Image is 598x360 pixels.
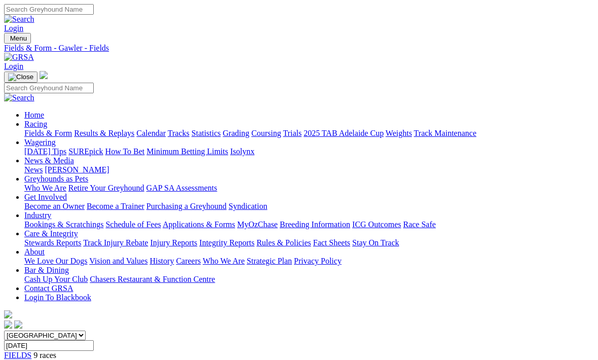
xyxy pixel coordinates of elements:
[150,238,197,247] a: Injury Reports
[24,275,88,283] a: Cash Up Your Club
[176,257,201,265] a: Careers
[146,147,228,156] a: Minimum Betting Limits
[74,129,134,137] a: Results & Replays
[146,184,217,192] a: GAP SA Assessments
[24,111,44,119] a: Home
[24,156,74,165] a: News & Media
[24,238,81,247] a: Stewards Reports
[4,93,34,102] img: Search
[4,71,38,83] button: Toggle navigation
[163,220,235,229] a: Applications & Forms
[192,129,221,137] a: Statistics
[4,4,94,15] input: Search
[304,129,384,137] a: 2025 TAB Adelaide Cup
[24,257,594,266] div: About
[105,147,145,156] a: How To Bet
[146,202,227,210] a: Purchasing a Greyhound
[105,220,161,229] a: Schedule of Fees
[24,147,66,156] a: [DATE] Tips
[89,257,147,265] a: Vision and Values
[24,184,66,192] a: Who We Are
[24,266,69,274] a: Bar & Dining
[280,220,350,229] a: Breeding Information
[87,202,144,210] a: Become a Trainer
[283,129,302,137] a: Trials
[136,129,166,137] a: Calendar
[251,129,281,137] a: Coursing
[4,320,12,329] img: facebook.svg
[24,257,87,265] a: We Love Our Dogs
[203,257,245,265] a: Who We Are
[24,211,51,220] a: Industry
[199,238,254,247] a: Integrity Reports
[24,129,72,137] a: Fields & Form
[352,220,401,229] a: ICG Outcomes
[24,247,45,256] a: About
[10,34,27,42] span: Menu
[24,174,88,183] a: Greyhounds as Pets
[24,220,103,229] a: Bookings & Scratchings
[90,275,215,283] a: Chasers Restaurant & Function Centre
[223,129,249,137] a: Grading
[4,340,94,351] input: Select date
[24,184,594,193] div: Greyhounds as Pets
[24,220,594,229] div: Industry
[45,165,109,174] a: [PERSON_NAME]
[4,24,23,32] a: Login
[4,53,34,62] img: GRSA
[352,238,399,247] a: Stay On Track
[403,220,435,229] a: Race Safe
[386,129,412,137] a: Weights
[24,129,594,138] div: Racing
[4,62,23,70] a: Login
[24,293,91,302] a: Login To Blackbook
[24,193,67,201] a: Get Involved
[24,229,78,238] a: Care & Integrity
[4,351,31,359] a: FIELDS
[24,138,56,147] a: Wagering
[168,129,190,137] a: Tracks
[4,83,94,93] input: Search
[83,238,148,247] a: Track Injury Rebate
[24,238,594,247] div: Care & Integrity
[256,238,311,247] a: Rules & Policies
[313,238,350,247] a: Fact Sheets
[33,351,56,359] span: 9 races
[294,257,342,265] a: Privacy Policy
[237,220,278,229] a: MyOzChase
[24,165,594,174] div: News & Media
[24,202,594,211] div: Get Involved
[4,44,594,53] a: Fields & Form - Gawler - Fields
[68,147,103,156] a: SUREpick
[24,147,594,156] div: Wagering
[414,129,476,137] a: Track Maintenance
[14,320,22,329] img: twitter.svg
[68,184,144,192] a: Retire Your Greyhound
[24,120,47,128] a: Racing
[4,15,34,24] img: Search
[24,202,85,210] a: Become an Owner
[4,310,12,318] img: logo-grsa-white.png
[229,202,267,210] a: Syndication
[247,257,292,265] a: Strategic Plan
[230,147,254,156] a: Isolynx
[24,284,73,293] a: Contact GRSA
[149,257,174,265] a: History
[8,73,33,81] img: Close
[24,275,594,284] div: Bar & Dining
[24,165,43,174] a: News
[4,33,31,44] button: Toggle navigation
[40,71,48,79] img: logo-grsa-white.png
